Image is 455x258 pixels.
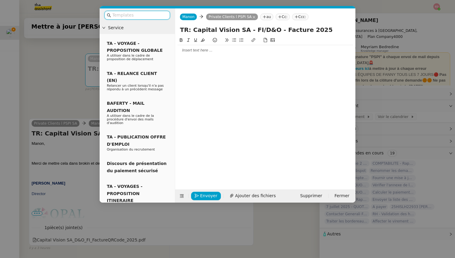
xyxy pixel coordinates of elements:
[300,192,322,199] span: Supprimer
[191,192,221,200] button: Envoyer
[107,41,162,53] span: TA - VOYAGE - PROPOSITION GLOBALE
[107,184,142,203] span: TA - VOYAGES - PROPOSITION ITINERAIRE
[200,192,217,199] span: Envoyer
[182,15,194,19] span: Manon
[107,54,153,61] span: A utiliser dans le cadre de proposition de déplacement
[206,14,258,20] nz-tag: Private Clients l PSPI SA
[108,24,172,31] span: Service
[107,161,167,173] span: Discours de présentation du paiement sécurisé
[331,192,353,200] button: Fermer
[226,192,279,200] button: Ajouter des fichiers
[235,192,276,199] span: Ajouter des fichiers
[180,25,351,34] input: Subject
[292,14,308,20] nz-tag: Ccc:
[260,14,273,20] nz-tag: au
[107,148,155,151] span: Organisation du recrutement
[112,12,166,19] input: Templates
[296,192,326,200] button: Supprimer
[107,135,166,146] span: TA - PUBLICATION OFFRE D'EMPLOI
[107,101,144,113] span: BAFERTY - MAIL AUDITION
[335,192,349,199] span: Fermer
[100,22,175,34] div: Service
[107,114,154,125] span: A utiliser dans le cadre de la procédure d'envoi des mails d'audition
[276,14,290,20] nz-tag: Cc:
[107,71,157,83] span: TA - RELANCE CLIENT (EN)
[107,84,164,91] span: Relancer un client lorsqu'il n'a pas répondu à un précédent message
